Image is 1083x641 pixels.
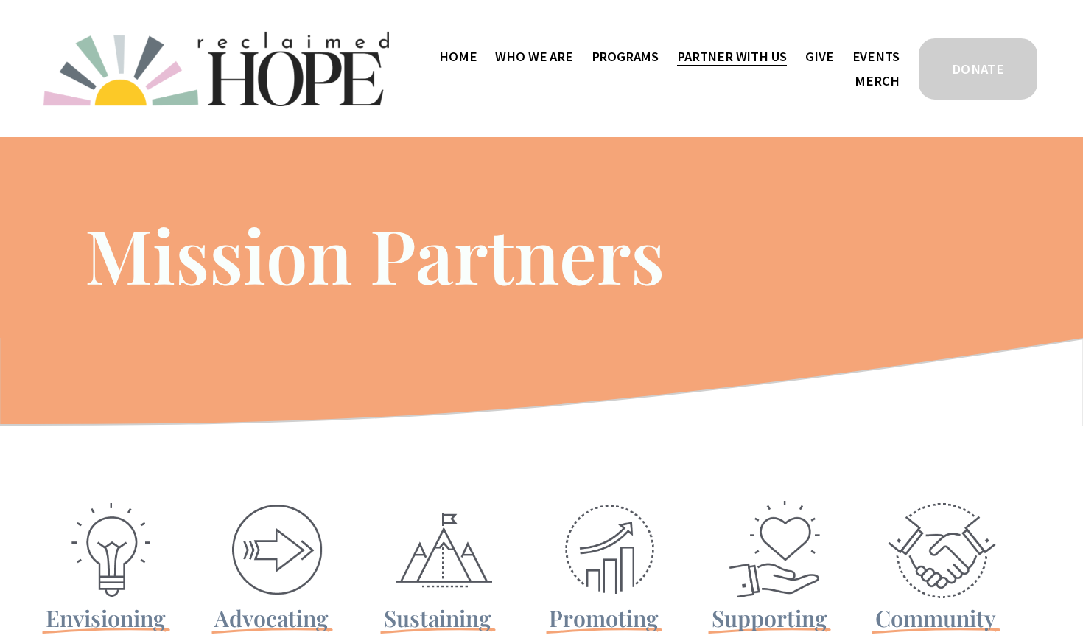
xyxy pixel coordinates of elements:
span: Mission Partners [85,204,665,303]
span: Envisioning [46,603,166,633]
span: Advocating [214,603,329,633]
a: DONATE [916,36,1040,102]
span: Sustaining [384,603,491,633]
a: folder dropdown [677,44,787,69]
a: Merch [855,69,899,93]
a: Give [805,44,833,69]
span: Who We Are [495,46,572,68]
img: Reclaimed Hope Initiative [43,32,389,106]
span: Community [875,603,996,633]
a: folder dropdown [495,44,572,69]
span: Supporting [712,603,827,633]
a: Home [439,44,477,69]
a: Events [852,44,900,69]
a: folder dropdown [592,44,659,69]
span: Promoting [549,603,659,633]
span: Programs [592,46,659,68]
span: Partner With Us [677,46,787,68]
